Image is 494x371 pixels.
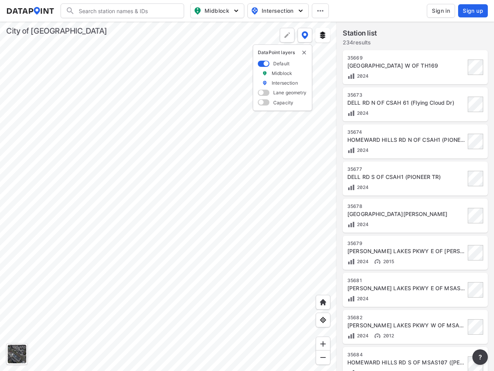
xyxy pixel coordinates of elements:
[381,259,394,264] span: 2015
[347,277,465,284] div: 35681
[425,4,457,18] a: Sign in
[301,49,307,56] button: delete
[347,166,465,172] div: 35677
[272,70,292,77] label: Midblock
[347,173,465,181] div: DELL RD S OF CSAH1 (PIONEER TR)
[297,7,305,15] img: 5YPKRKmlfpI5mqlR8AD95paCi+0kK1fRFDJSaMmawlwaeJcJwk9O2fotCW5ve9gAAAAASUVORK5CYII=
[273,60,289,67] label: Default
[247,3,309,18] button: Intersection
[347,55,465,61] div: 35669
[347,315,465,321] div: 35682
[432,7,450,15] span: Sign in
[347,72,355,80] img: Volume count
[347,146,355,154] img: Volume count
[316,337,330,351] div: Zoom in
[262,70,267,77] img: marker_Midblock.5ba75e30.svg
[427,4,455,18] button: Sign in
[232,7,240,15] img: 5YPKRKmlfpI5mqlR8AD95paCi+0kK1fRFDJSaMmawlwaeJcJwk9O2fotCW5ve9gAAAAASUVORK5CYII=
[298,28,312,43] button: DataPoint layers
[347,99,465,107] div: DELL RD N OF CSAH 61 (Flying Cloud Dr)
[272,80,298,86] label: Intersection
[347,136,465,144] div: HOMEWARD HILLS RD N OF CSAH1 (PIONEER TR)
[355,221,369,227] span: 2024
[355,110,369,116] span: 2024
[355,333,369,339] span: 2024
[463,7,483,15] span: Sign up
[347,247,465,255] div: ANDERSON LAKES PKWY E OF GARRISON WAY
[6,7,54,15] img: dataPointLogo.9353c09d.svg
[283,31,291,39] img: +Dz8AAAAASUVORK5CYII=
[457,4,488,17] a: Sign up
[347,62,465,70] div: RIVERVIEW RD W OF TH169
[347,284,465,292] div: ANDERSON LAKES PKWY E OF MSAS102 (PRESERVE BLVD)
[347,221,355,228] img: Volume count
[316,313,330,327] div: View my location
[319,316,327,324] img: zeq5HYn9AnE9l6UmnFLPAAAAAElFTkSuQmCC
[347,322,465,329] div: ANDERSON LAKES PKWY W OF MSAS102 (PRESERVE BLVD)
[347,295,355,303] img: Volume count
[347,184,355,191] img: Volume count
[273,99,293,106] label: Capacity
[319,31,327,39] img: layers.ee07997e.svg
[250,6,259,15] img: map_pin_int.54838e6b.svg
[343,39,377,46] label: 234 results
[343,28,377,39] label: Station list
[374,258,381,265] img: Vehicle speed
[347,210,465,218] div: LAKE RILEY RD WCL EDEN PRAIRIE
[347,359,465,366] div: HOMEWARD HILLS RD S OF MSAS107 (ANDERSON LAKES PKWY)
[316,350,330,365] div: Zoom out
[6,343,28,365] div: Toggle basemap
[251,6,304,15] span: Intersection
[301,49,307,56] img: close-external-leyer.3061a1c7.svg
[319,298,327,306] img: +XpAUvaXAN7GudzAAAAAElFTkSuQmCC
[347,332,355,340] img: Volume count
[347,258,355,265] img: Volume count
[381,333,394,339] span: 2012
[319,354,327,361] img: MAAAAAElFTkSuQmCC
[319,340,327,348] img: ZvzfEJKXnyWIrJytrsY285QMwk63cM6Drc+sIAAAAASUVORK5CYII=
[347,109,355,117] img: Volume count
[273,89,306,96] label: Lane geometry
[316,295,330,310] div: Home
[355,184,369,190] span: 2024
[258,49,307,56] p: DataPoint layers
[458,4,488,17] button: Sign up
[262,80,267,86] img: marker_Intersection.6861001b.svg
[347,352,465,358] div: 35684
[301,31,308,39] img: data-point-layers.37681fc9.svg
[347,203,465,209] div: 35678
[347,240,465,247] div: 35679
[75,5,179,17] input: Search
[6,26,107,36] div: City of [GEOGRAPHIC_DATA]
[280,28,294,43] div: Polygon tool
[355,73,369,79] span: 2024
[347,92,465,98] div: 35673
[355,147,369,153] span: 2024
[374,332,381,340] img: Vehicle speed
[472,349,488,365] button: more
[194,6,239,15] span: Midblock
[190,3,244,18] button: Midblock
[355,259,369,264] span: 2024
[193,6,202,15] img: map_pin_mid.602f9df1.svg
[347,129,465,135] div: 35674
[315,28,330,43] button: External layers
[355,296,369,301] span: 2024
[477,352,483,362] span: ?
